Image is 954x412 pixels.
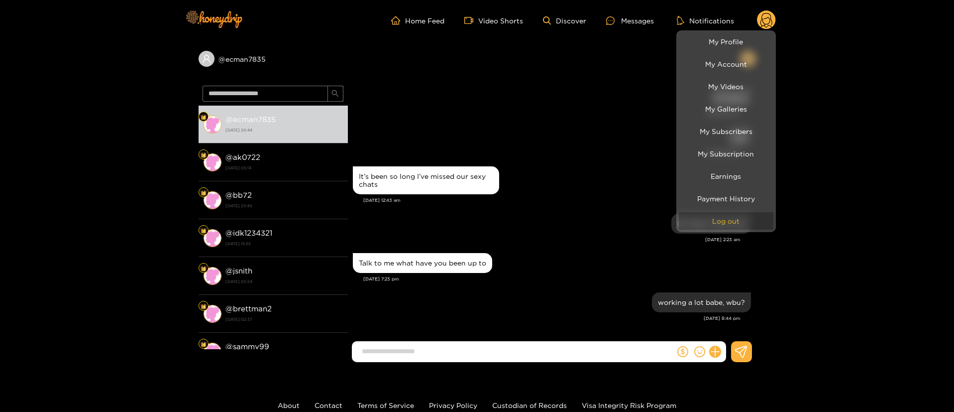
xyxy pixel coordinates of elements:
a: Payment History [679,190,773,207]
a: My Profile [679,33,773,50]
a: My Videos [679,78,773,95]
a: My Subscribers [679,123,773,140]
a: My Account [679,55,773,73]
a: Earnings [679,167,773,185]
a: My Subscription [679,145,773,162]
button: Log out [679,212,773,230]
a: My Galleries [679,100,773,118]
